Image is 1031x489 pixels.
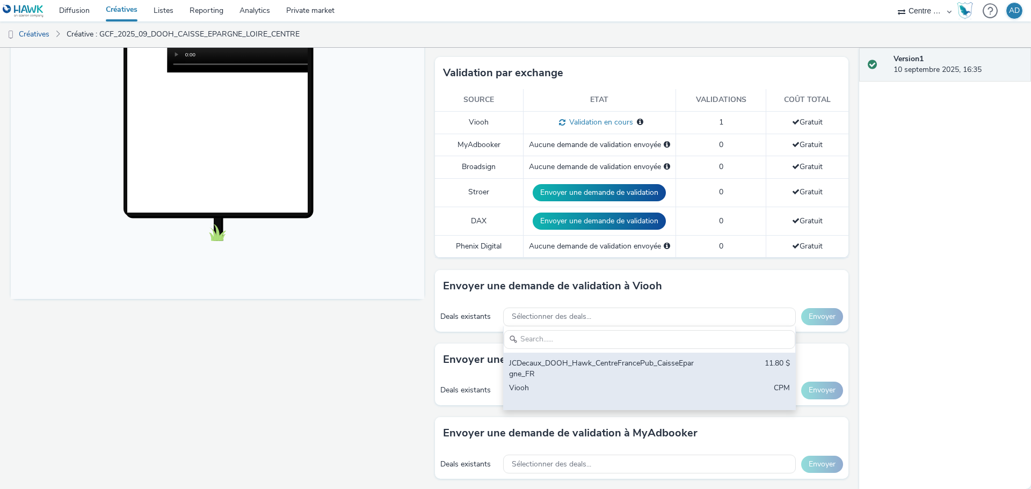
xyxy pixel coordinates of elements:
span: 0 [719,216,723,226]
span: Gratuit [792,140,823,150]
button: Envoyer une demande de validation [533,184,666,201]
strong: Version 1 [894,54,924,64]
span: Gratuit [792,216,823,226]
div: Deals existants [440,311,498,322]
span: 0 [719,241,723,251]
a: Hawk Academy [957,2,977,19]
div: Aucune demande de validation envoyée [529,241,670,252]
h3: Envoyer une demande de validation à Broadsign [443,352,684,368]
th: Validations [676,89,766,111]
span: Gratuit [792,117,823,127]
input: Search...... [504,330,795,349]
td: Viooh [435,111,523,134]
div: CPM [774,383,790,405]
div: Sélectionnez un deal ci-dessous et cliquez sur Envoyer pour envoyer une demande de validation à P... [664,241,670,252]
span: Gratuit [792,241,823,251]
span: Gratuit [792,187,823,197]
span: 0 [719,140,723,150]
div: Deals existants [440,459,498,470]
div: AD [1009,3,1020,19]
th: Source [435,89,523,111]
td: MyAdbooker [435,134,523,156]
td: DAX [435,207,523,235]
td: Phenix Digital [435,235,523,257]
td: Stroer [435,178,523,207]
span: Sélectionner des deals... [512,312,591,322]
span: Sélectionner des deals... [512,460,591,469]
h3: Validation par exchange [443,65,563,81]
div: JCDecaux_DOOH_Hawk_CentreFrancePub_CaisseEpargne_FR [509,358,694,380]
span: 1 [719,117,723,127]
div: Deals existants [440,385,498,396]
div: Aucune demande de validation envoyée [529,162,670,172]
h3: Envoyer une demande de validation à MyAdbooker [443,425,698,441]
div: Aucune demande de validation envoyée [529,140,670,150]
a: Créative : GCF_2025_09_DOOH_CAISSE_EPARGNE_LOIRE_CENTRE [61,21,305,47]
th: Etat [523,89,676,111]
div: 10 septembre 2025, 16:35 [894,54,1022,76]
th: Coût total [766,89,848,111]
div: Sélectionnez un deal ci-dessous et cliquez sur Envoyer pour envoyer une demande de validation à M... [664,140,670,150]
div: 11.80 $ [765,358,790,380]
span: Gratuit [792,162,823,172]
img: dooh [5,30,16,40]
span: 0 [719,187,723,197]
div: Sélectionnez un deal ci-dessous et cliquez sur Envoyer pour envoyer une demande de validation à B... [664,162,670,172]
img: Hawk Academy [957,2,973,19]
div: Viooh [509,383,694,405]
button: Envoyer une demande de validation [533,213,666,230]
span: Validation en cours [565,117,633,127]
td: Broadsign [435,156,523,178]
button: Envoyer [801,382,843,399]
button: Envoyer [801,456,843,473]
h3: Envoyer une demande de validation à Viooh [443,278,662,294]
img: undefined Logo [3,4,44,18]
span: 0 [719,162,723,172]
button: Envoyer [801,308,843,325]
